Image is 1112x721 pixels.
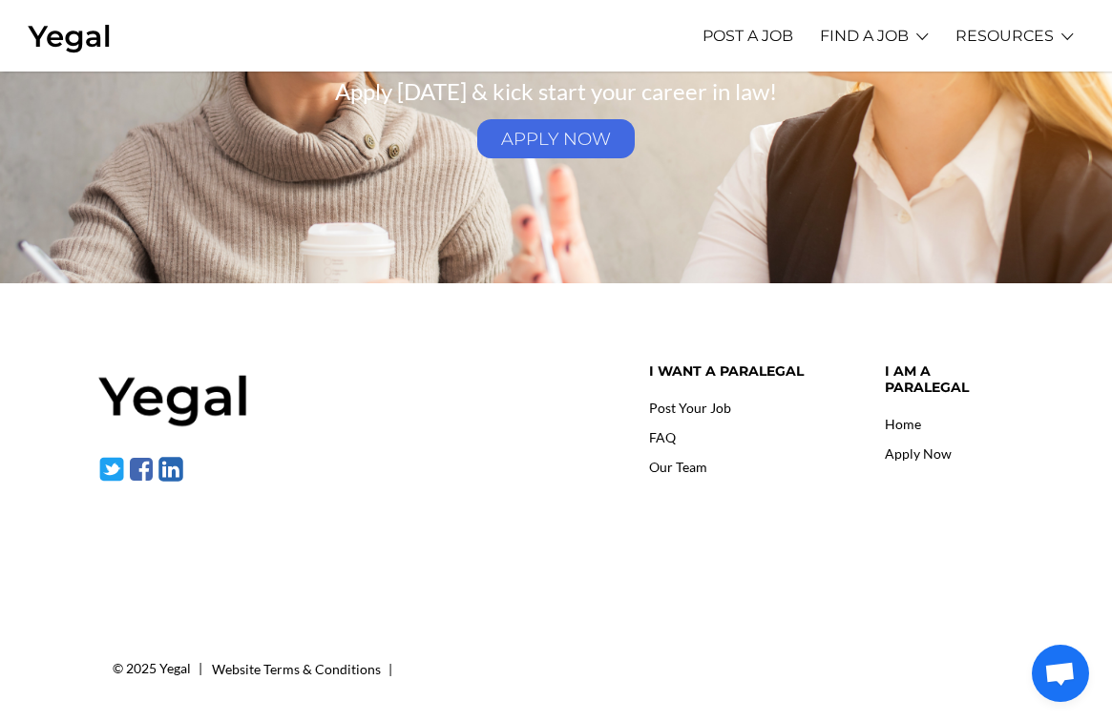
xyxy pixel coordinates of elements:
a: RESOURCES [955,10,1054,62]
img: linkedin-1.svg [157,456,184,483]
a: POST A JOB [703,10,793,62]
p: Apply [DATE] & kick start your career in law! [134,69,978,114]
a: FAQ [649,429,676,445]
h4: I am a paralegal [885,363,1014,396]
a: Home [885,416,921,432]
h4: I want a paralegal [649,363,856,380]
a: FIND A JOB [820,10,909,62]
a: Our Team [649,459,707,475]
a: Open chat [1032,645,1089,702]
a: Apply Now [885,445,952,462]
a: Post Your Job [649,400,731,416]
a: Website Terms & Conditions [212,661,381,677]
a: APPLY NOW [477,119,636,158]
div: © 2025 Yegal [113,656,202,681]
img: twitter-1.svg [98,456,125,483]
img: facebook-1.svg [128,456,155,483]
